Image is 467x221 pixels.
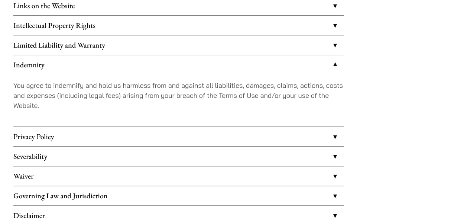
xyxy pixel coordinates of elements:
a: Indemnity [13,55,344,74]
a: Waiver [13,166,344,186]
p: You agree to indemnify and hold us harmless from and against all liabilities, damages, claims, ac... [13,80,344,111]
a: Limited Liability and Warranty [13,35,344,55]
a: Governing Law and Jurisdiction [13,186,344,205]
a: Severability [13,147,344,166]
a: Privacy Policy [13,127,344,146]
a: Intellectual Property Rights [13,16,344,35]
div: Indemnity [13,74,344,126]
